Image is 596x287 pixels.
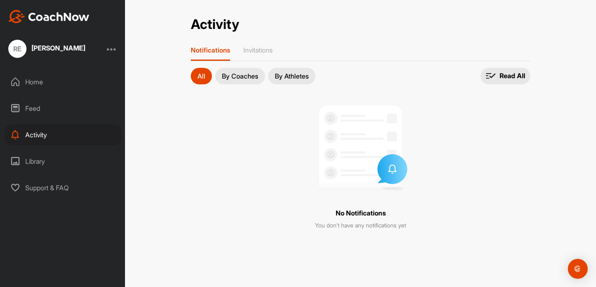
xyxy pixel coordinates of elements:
p: Notifications [191,46,230,54]
p: Invitations [243,46,273,54]
p: By Athletes [275,73,309,79]
div: Open Intercom Messenger [568,259,588,279]
div: Feed [5,98,121,119]
h2: Activity [191,17,239,33]
button: By Athletes [268,68,315,84]
img: CoachNow [8,10,89,23]
div: Home [5,72,121,92]
div: Library [5,151,121,172]
div: Activity [5,124,121,145]
div: [PERSON_NAME] [31,45,85,51]
p: All [197,73,205,79]
div: Support & FAQ [5,177,121,198]
p: Read All [500,72,525,80]
button: All [191,68,212,84]
img: no invites [309,95,412,199]
p: By Coaches [222,73,258,79]
p: No Notifications [336,208,386,218]
div: RE [8,40,26,58]
p: You don’t have any notifications yet [315,221,406,230]
button: By Coaches [215,68,265,84]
